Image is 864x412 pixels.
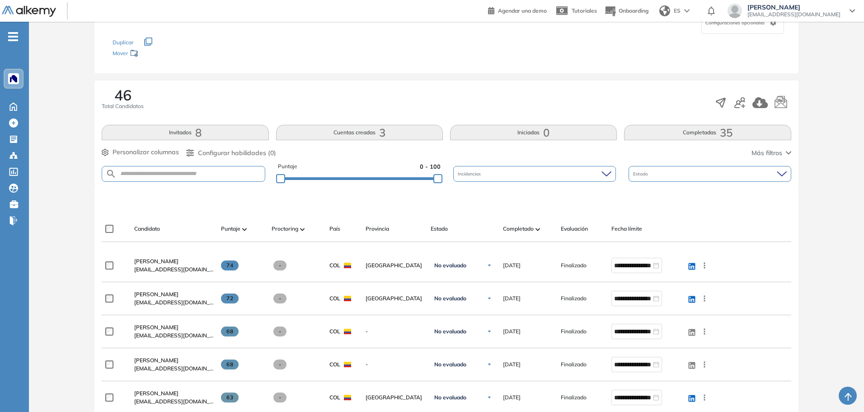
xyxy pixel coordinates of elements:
span: - [273,393,286,403]
span: No evaluado [434,295,466,302]
span: 68 [221,327,239,336]
span: Finalizado [561,294,587,303]
span: [DATE] [503,393,521,402]
button: Invitados8 [102,125,268,140]
span: [PERSON_NAME] [134,357,178,364]
span: [EMAIL_ADDRESS][DOMAIN_NAME] [134,398,214,406]
img: COL [344,329,351,334]
span: Configuraciones opcionales [705,19,766,26]
span: COL [329,360,340,369]
span: [PERSON_NAME] [134,258,178,265]
button: Personalizar columnas [102,147,179,157]
span: - [366,360,423,369]
span: [GEOGRAPHIC_DATA] [366,261,423,270]
img: [missing "en.ARROW_ALT" translation] [535,228,540,231]
span: No evaluado [434,262,466,269]
span: 46 [114,88,131,102]
button: Completadas35 [624,125,791,140]
span: [DATE] [503,294,521,303]
span: [DATE] [503,360,521,369]
span: No evaluado [434,328,466,335]
span: - [273,260,286,270]
span: Finalizado [561,327,587,336]
img: [missing "en.ARROW_ALT" translation] [242,228,247,231]
span: COL [329,261,340,270]
span: Personalizar columnas [113,147,179,157]
span: Más filtros [751,148,782,158]
span: - [273,294,286,303]
a: [PERSON_NAME] [134,257,214,265]
button: Más filtros [751,148,791,158]
span: [PERSON_NAME] [134,390,178,397]
span: COL [329,294,340,303]
span: 74 [221,260,239,270]
span: Provincia [366,225,389,233]
a: Agendar una demo [488,5,547,15]
img: COL [344,395,351,400]
span: Finalizado [561,360,587,369]
span: Onboarding [619,7,648,14]
span: Candidato [134,225,160,233]
span: No evaluado [434,361,466,368]
span: COL [329,327,340,336]
span: Estado [431,225,448,233]
button: Iniciadas0 [450,125,617,140]
a: [PERSON_NAME] [134,389,214,398]
span: [PERSON_NAME] [134,291,178,298]
a: [PERSON_NAME] [134,323,214,331]
span: 0 - 100 [420,162,441,171]
span: [PERSON_NAME] [747,4,841,11]
button: Cuentas creadas3 [276,125,443,140]
span: Estado [633,170,650,177]
span: [GEOGRAPHIC_DATA] [366,393,423,402]
span: - [273,360,286,369]
span: Duplicar [113,39,133,46]
img: https://assets.alkemy.org/workspaces/1394/c9baeb50-dbbd-46c2-a7b2-c74a16be862c.png [10,75,17,82]
img: Ícono de flecha [487,362,492,367]
span: País [329,225,340,233]
img: Ícono de flecha [487,263,492,268]
img: world [659,5,670,16]
button: Configurar habilidades (0) [186,148,276,158]
div: Widget de chat [701,307,864,412]
img: COL [344,296,351,301]
div: Estado [629,166,791,182]
span: Evaluación [561,225,588,233]
span: [EMAIL_ADDRESS][DOMAIN_NAME] [747,11,841,18]
img: Ícono de flecha [487,296,492,301]
span: ES [674,7,681,15]
span: Finalizado [561,393,587,402]
span: Proctoring [272,225,298,233]
span: Tutoriales [572,7,597,14]
span: Finalizado [561,261,587,270]
span: Puntaje [221,225,240,233]
span: [GEOGRAPHIC_DATA] [366,294,423,303]
span: 72 [221,294,239,303]
span: [EMAIL_ADDRESS][DOMAIN_NAME] [134,265,214,274]
button: Onboarding [604,1,648,21]
img: COL [344,263,351,268]
span: Configurar habilidades (0) [198,148,276,158]
span: - [273,327,286,336]
span: 63 [221,393,239,403]
img: COL [344,362,351,367]
span: No evaluado [434,394,466,401]
span: Completado [503,225,534,233]
img: Logo [2,6,56,17]
span: Fecha límite [611,225,642,233]
span: Total Candidatos [102,102,144,110]
a: [PERSON_NAME] [134,290,214,298]
span: [PERSON_NAME] [134,324,178,331]
img: [missing "en.ARROW_ALT" translation] [300,228,305,231]
span: [EMAIL_ADDRESS][DOMAIN_NAME] [134,298,214,307]
div: Mover [113,46,203,62]
span: [DATE] [503,327,521,336]
span: - [366,327,423,336]
img: arrow [684,9,690,13]
img: Ícono de flecha [487,395,492,400]
a: [PERSON_NAME] [134,356,214,365]
span: Puntaje [278,162,297,171]
i: - [8,36,18,38]
img: Ícono de flecha [487,329,492,334]
iframe: Chat Widget [701,307,864,412]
